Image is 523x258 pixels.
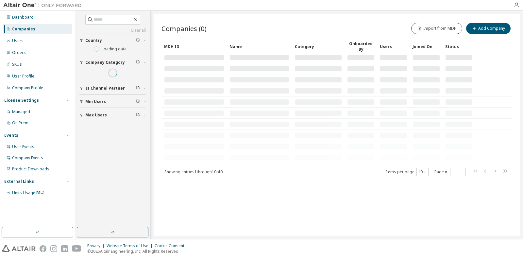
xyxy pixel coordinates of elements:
[79,108,146,122] button: Max Users
[136,38,140,43] span: Clear filter
[4,179,34,184] div: External Links
[434,168,466,176] span: Page n.
[85,60,125,65] span: Company Category
[102,46,129,52] label: Loading data...
[161,24,207,33] span: Companies (0)
[12,50,26,55] div: Orders
[12,144,34,149] div: User Events
[12,155,43,161] div: Company Events
[79,55,146,70] button: Company Category
[136,112,140,118] span: Clear filter
[466,23,511,34] button: Add Company
[12,38,24,43] div: Users
[12,85,43,91] div: Company Profile
[12,120,28,126] div: On Prem
[445,41,473,52] div: Status
[4,133,18,138] div: Events
[295,41,342,52] div: Category
[347,41,375,52] div: Onboarded By
[61,245,68,252] img: linkedin.svg
[385,168,429,176] span: Items per page
[79,95,146,109] button: Min Users
[107,243,155,249] div: Website Terms of Use
[12,190,44,196] span: Units Usage BI
[418,169,427,175] button: 10
[136,99,140,104] span: Clear filter
[12,166,49,172] div: Product Downloads
[164,41,224,52] div: MDH ID
[87,243,107,249] div: Privacy
[79,81,146,95] button: Is Channel Partner
[155,243,188,249] div: Cookie Consent
[85,86,125,91] span: Is Channel Partner
[229,41,290,52] div: Name
[87,249,188,254] p: © 2025 Altair Engineering, Inc. All Rights Reserved.
[85,99,106,104] span: Min Users
[40,245,46,252] img: facebook.svg
[12,74,34,79] div: User Profile
[79,33,146,48] button: Country
[4,98,39,103] div: License Settings
[164,169,223,175] span: Showing entries 1 through 10 of 0
[72,245,81,252] img: youtube.svg
[12,109,30,114] div: Managed
[12,62,22,67] div: SKUs
[136,60,140,65] span: Clear filter
[12,15,34,20] div: Dashboard
[12,26,35,32] div: Companies
[380,41,407,52] div: Users
[3,2,85,9] img: Altair One
[79,28,146,33] a: Clear all
[2,245,36,252] img: altair_logo.svg
[85,38,102,43] span: Country
[411,23,462,34] button: Import from MDH
[85,112,107,118] span: Max Users
[136,86,140,91] span: Clear filter
[50,245,57,252] img: instagram.svg
[413,41,440,52] div: Joined On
